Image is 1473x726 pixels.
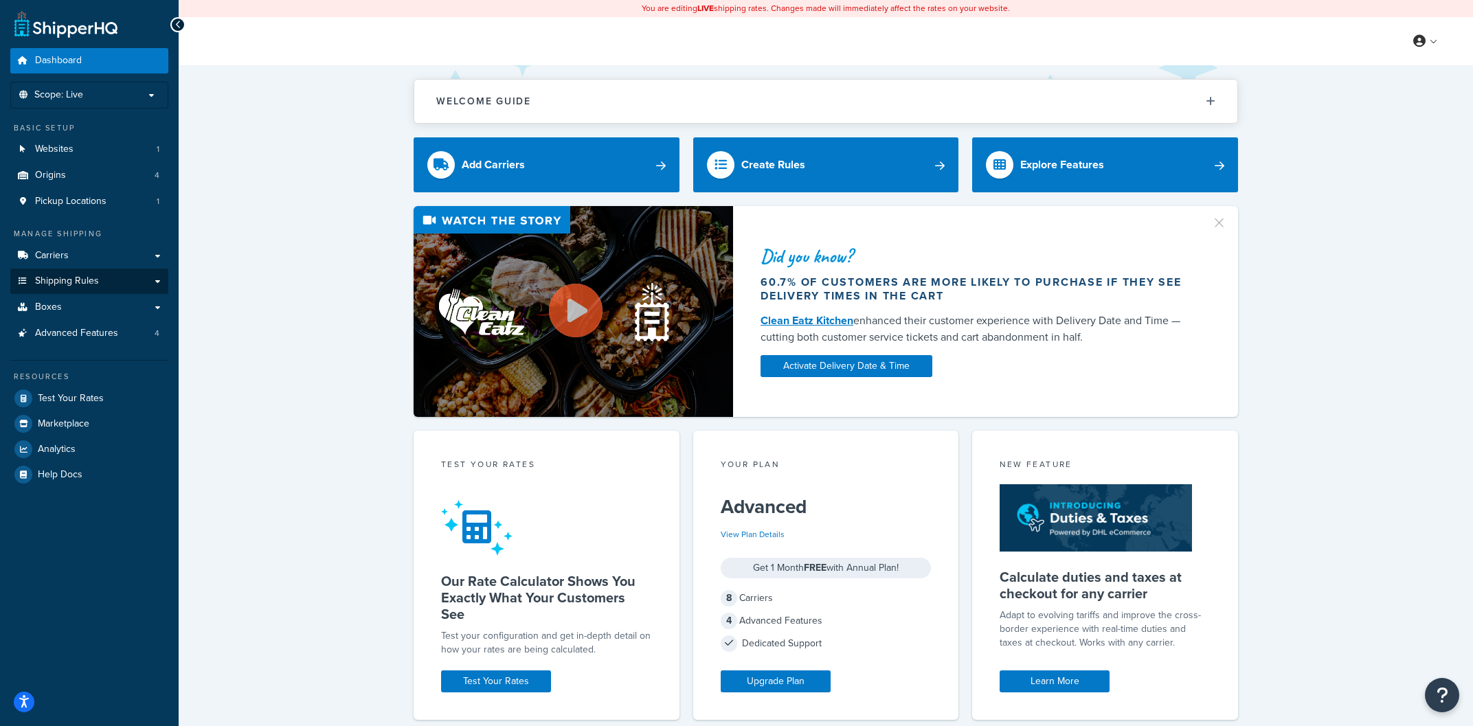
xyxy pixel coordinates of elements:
h2: Welcome Guide [436,96,531,106]
span: 1 [157,144,159,155]
div: Advanced Features [721,611,932,631]
p: Adapt to evolving tariffs and improve the cross-border experience with real-time duties and taxes... [1000,609,1211,650]
span: Test Your Rates [38,393,104,405]
div: Get 1 Month with Annual Plan! [721,558,932,578]
div: Resources [10,371,168,383]
div: Your Plan [721,458,932,474]
span: Origins [35,170,66,181]
span: 4 [721,613,737,629]
div: Explore Features [1020,155,1104,174]
div: enhanced their customer experience with Delivery Date and Time — cutting both customer service ti... [761,313,1195,345]
div: Dedicated Support [721,634,932,653]
span: Help Docs [38,469,82,481]
div: Test your configuration and get in-depth detail on how your rates are being calculated. [441,629,652,657]
a: Explore Features [972,137,1238,192]
div: Manage Shipping [10,228,168,240]
span: Websites [35,144,74,155]
a: Origins4 [10,163,168,188]
h5: Calculate duties and taxes at checkout for any carrier [1000,569,1211,602]
a: Activate Delivery Date & Time [761,355,932,377]
img: Video thumbnail [414,206,733,417]
h5: Advanced [721,496,932,518]
a: Test Your Rates [441,670,551,692]
a: Upgrade Plan [721,670,831,692]
div: Carriers [721,589,932,608]
span: Carriers [35,250,69,262]
strong: FREE [804,560,827,575]
a: Carriers [10,243,168,269]
div: Add Carriers [462,155,525,174]
span: 1 [157,196,159,207]
div: Basic Setup [10,122,168,134]
a: Add Carriers [414,137,679,192]
span: Pickup Locations [35,196,106,207]
div: Did you know? [761,247,1195,266]
button: Open Resource Center [1425,678,1459,712]
a: Marketplace [10,411,168,436]
a: Boxes [10,295,168,320]
span: Dashboard [35,55,82,67]
li: Websites [10,137,168,162]
span: Analytics [38,444,76,455]
a: Shipping Rules [10,269,168,294]
a: Learn More [1000,670,1110,692]
a: Create Rules [693,137,959,192]
div: Test your rates [441,458,652,474]
a: View Plan Details [721,528,785,541]
li: Origins [10,163,168,188]
span: Marketplace [38,418,89,430]
button: Welcome Guide [414,80,1237,123]
span: Shipping Rules [35,275,99,287]
span: Advanced Features [35,328,118,339]
a: Dashboard [10,48,168,73]
div: Create Rules [741,155,805,174]
a: Advanced Features4 [10,321,168,346]
span: 4 [155,328,159,339]
a: Clean Eatz Kitchen [761,313,853,328]
li: Pickup Locations [10,189,168,214]
h5: Our Rate Calculator Shows You Exactly What Your Customers See [441,573,652,622]
span: 4 [155,170,159,181]
span: Boxes [35,302,62,313]
a: Analytics [10,437,168,462]
a: Test Your Rates [10,386,168,411]
span: Scope: Live [34,89,83,101]
a: Pickup Locations1 [10,189,168,214]
span: 8 [721,590,737,606]
a: Websites1 [10,137,168,162]
div: 60.7% of customers are more likely to purchase if they see delivery times in the cart [761,275,1195,303]
div: New Feature [1000,458,1211,474]
a: Help Docs [10,462,168,487]
b: LIVE [697,2,714,14]
li: Advanced Features [10,321,168,346]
